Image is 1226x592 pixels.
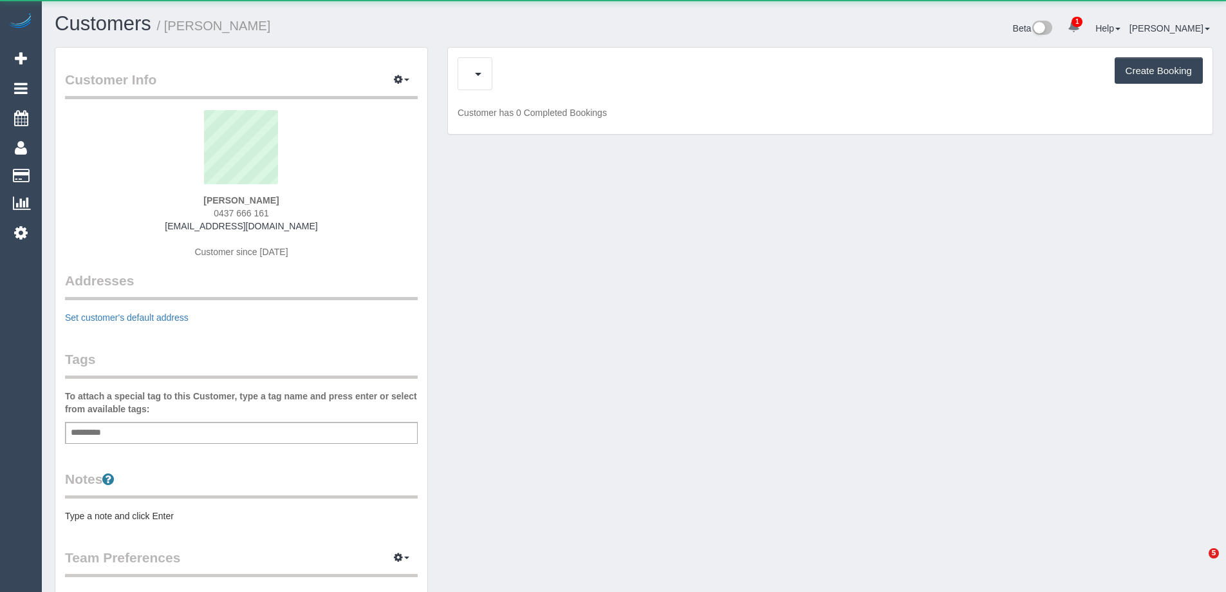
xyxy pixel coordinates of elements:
span: 0437 666 161 [214,208,269,218]
label: To attach a special tag to this Customer, type a tag name and press enter or select from availabl... [65,390,418,415]
a: Customers [55,12,151,35]
legend: Customer Info [65,70,418,99]
a: Set customer's default address [65,312,189,323]
a: [EMAIL_ADDRESS][DOMAIN_NAME] [165,221,317,231]
iframe: Intercom live chat [1182,548,1213,579]
a: 1 [1061,13,1086,41]
a: Help [1095,23,1120,33]
span: Customer since [DATE] [194,247,288,257]
span: 5 [1209,548,1219,559]
legend: Tags [65,350,418,379]
span: 1 [1072,17,1082,27]
pre: Type a note and click Enter [65,510,418,522]
img: Automaid Logo [8,13,33,31]
legend: Notes [65,470,418,499]
a: [PERSON_NAME] [1129,23,1210,33]
a: Beta [1013,23,1053,33]
legend: Team Preferences [65,548,418,577]
button: Create Booking [1115,57,1203,84]
img: New interface [1031,21,1052,37]
small: / [PERSON_NAME] [157,19,271,33]
strong: [PERSON_NAME] [203,195,279,205]
p: Customer has 0 Completed Bookings [458,106,1203,119]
